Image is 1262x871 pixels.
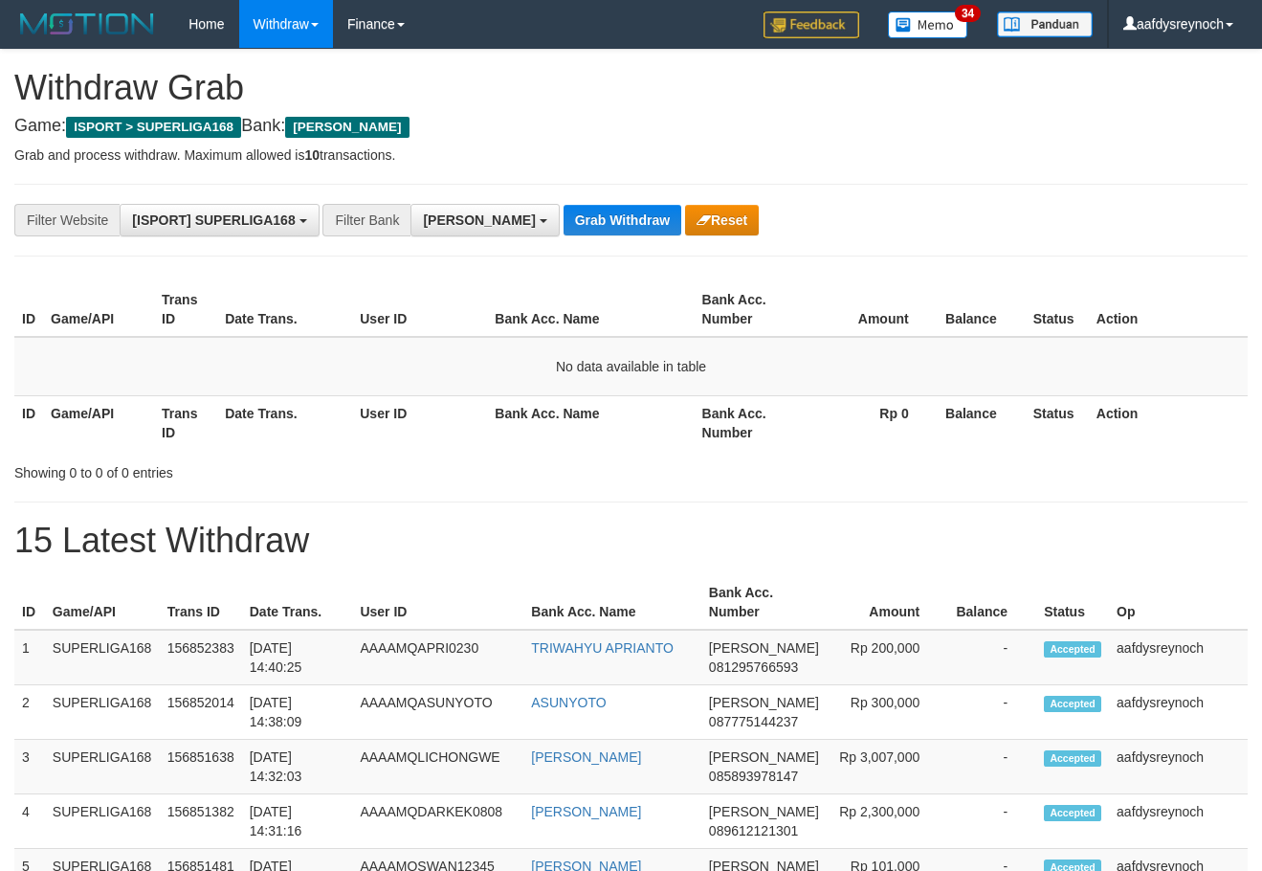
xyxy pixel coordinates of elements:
[160,685,242,740] td: 156852014
[531,749,641,765] a: [PERSON_NAME]
[948,630,1036,685] td: -
[160,794,242,849] td: 156851382
[997,11,1093,37] img: panduan.png
[160,740,242,794] td: 156851638
[14,395,43,450] th: ID
[531,695,606,710] a: ASUNYOTO
[1109,630,1248,685] td: aafdysreynoch
[14,69,1248,107] h1: Withdraw Grab
[948,575,1036,630] th: Balance
[1026,395,1089,450] th: Status
[1109,575,1248,630] th: Op
[45,630,160,685] td: SUPERLIGA168
[709,823,798,838] span: Copy 089612121301 to clipboard
[701,575,827,630] th: Bank Acc. Number
[154,282,217,337] th: Trans ID
[695,282,806,337] th: Bank Acc. Number
[352,740,523,794] td: AAAAMQLICHONGWE
[531,640,674,656] a: TRIWAHYU APRIANTO
[1026,282,1089,337] th: Status
[695,395,806,450] th: Bank Acc. Number
[827,575,948,630] th: Amount
[764,11,859,38] img: Feedback.jpg
[1109,740,1248,794] td: aafdysreynoch
[1109,794,1248,849] td: aafdysreynoch
[1109,685,1248,740] td: aafdysreynoch
[487,395,694,450] th: Bank Acc. Name
[709,804,819,819] span: [PERSON_NAME]
[523,575,701,630] th: Bank Acc. Name
[888,11,968,38] img: Button%20Memo.svg
[827,740,948,794] td: Rp 3,007,000
[955,5,981,22] span: 34
[154,395,217,450] th: Trans ID
[938,282,1026,337] th: Balance
[45,794,160,849] td: SUPERLIGA168
[806,282,938,337] th: Amount
[938,395,1026,450] th: Balance
[1036,575,1109,630] th: Status
[709,749,819,765] span: [PERSON_NAME]
[14,575,45,630] th: ID
[43,282,154,337] th: Game/API
[1044,750,1101,767] span: Accepted
[709,695,819,710] span: [PERSON_NAME]
[304,147,320,163] strong: 10
[827,794,948,849] td: Rp 2,300,000
[685,205,759,235] button: Reset
[14,145,1248,165] p: Grab and process withdraw. Maximum allowed is transactions.
[827,685,948,740] td: Rp 300,000
[564,205,681,235] button: Grab Withdraw
[217,395,352,450] th: Date Trans.
[948,740,1036,794] td: -
[14,204,120,236] div: Filter Website
[322,204,410,236] div: Filter Bank
[948,794,1036,849] td: -
[160,630,242,685] td: 156852383
[352,282,487,337] th: User ID
[14,456,512,482] div: Showing 0 to 0 of 0 entries
[45,575,160,630] th: Game/API
[14,522,1248,560] h1: 15 Latest Withdraw
[410,204,559,236] button: [PERSON_NAME]
[1089,395,1248,450] th: Action
[352,395,487,450] th: User ID
[1044,641,1101,658] span: Accepted
[132,212,295,228] span: [ISPORT] SUPERLIGA168
[352,794,523,849] td: AAAAMQDARKEK0808
[709,659,798,675] span: Copy 081295766593 to clipboard
[1089,282,1248,337] th: Action
[285,117,409,138] span: [PERSON_NAME]
[1044,696,1101,712] span: Accepted
[352,630,523,685] td: AAAAMQAPRI0230
[14,630,45,685] td: 1
[45,685,160,740] td: SUPERLIGA168
[948,685,1036,740] td: -
[160,575,242,630] th: Trans ID
[827,630,948,685] td: Rp 200,000
[1044,805,1101,821] span: Accepted
[217,282,352,337] th: Date Trans.
[531,804,641,819] a: [PERSON_NAME]
[352,685,523,740] td: AAAAMQASUNYOTO
[120,204,319,236] button: [ISPORT] SUPERLIGA168
[14,337,1248,396] td: No data available in table
[14,117,1248,136] h4: Game: Bank:
[14,685,45,740] td: 2
[45,740,160,794] td: SUPERLIGA168
[709,769,798,784] span: Copy 085893978147 to clipboard
[43,395,154,450] th: Game/API
[14,794,45,849] td: 4
[242,740,353,794] td: [DATE] 14:32:03
[14,10,160,38] img: MOTION_logo.png
[242,575,353,630] th: Date Trans.
[487,282,694,337] th: Bank Acc. Name
[242,794,353,849] td: [DATE] 14:31:16
[242,630,353,685] td: [DATE] 14:40:25
[14,282,43,337] th: ID
[709,714,798,729] span: Copy 087775144237 to clipboard
[423,212,535,228] span: [PERSON_NAME]
[14,740,45,794] td: 3
[806,395,938,450] th: Rp 0
[242,685,353,740] td: [DATE] 14:38:09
